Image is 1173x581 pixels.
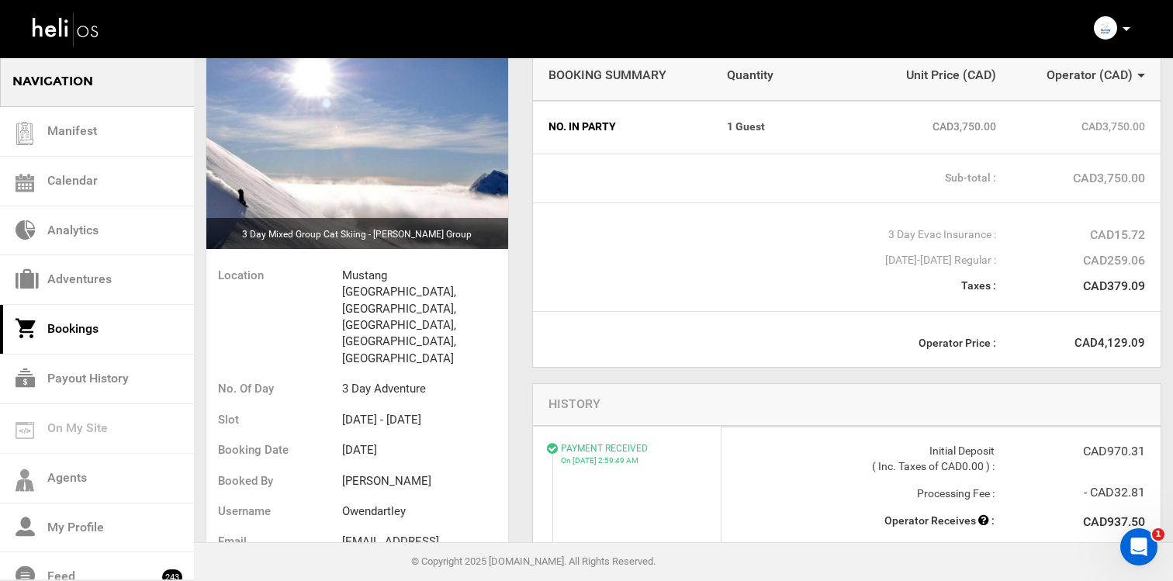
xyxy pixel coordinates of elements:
[31,9,101,50] img: heli-logo
[206,374,342,404] li: No. of Day
[996,119,1145,134] span: CAD3,750.00
[342,261,508,375] li: Mustang Powder Lodge, Avoca West Rd, Malakwa, BC, Canada
[996,227,1145,244] div: CAD15.72
[1083,514,1145,529] strong: CAD937.50
[548,335,996,351] div: Operator Price :
[995,443,1145,461] div: CAD970.31
[737,486,994,501] div: Processing Fee :
[206,261,342,291] li: Location
[1120,528,1157,565] iframe: Intercom live chat
[548,170,996,185] div: Sub-total :
[342,435,508,465] li: [DATE]
[884,514,995,527] strong: Operator Receives :
[846,67,995,85] span: Unit Price (CAD)
[548,119,728,134] span: No. in Party
[13,122,36,145] img: guest-list.svg
[16,469,34,492] img: agents-icon.svg
[548,227,996,242] div: 3 Day Evac Insurance :
[206,496,342,527] li: Username
[548,278,996,293] div: Taxes :
[996,278,1145,296] div: CAD379.09
[1104,67,1128,82] span: CAD
[737,443,994,474] div: Initial Deposit ( Inc. Taxes of CAD0.00 ) :
[1152,528,1164,541] span: 1
[548,396,600,411] span: History
[996,252,1145,270] div: CAD259.06
[16,422,34,439] img: on_my_site.svg
[996,335,1145,351] span: CAD4,129.09
[561,455,706,466] p: On [DATE] 2:59:49 AM
[727,67,846,85] div: Quantity
[206,435,342,465] li: Booking Date
[548,252,996,268] div: [DATE]-[DATE] Regular :
[1047,67,1133,82] span: Operator ( )
[342,374,508,404] li: 3 Day Adventure
[342,466,508,496] li: [PERSON_NAME]
[548,67,728,85] div: Booking Summary
[16,174,34,192] img: calendar.svg
[727,119,846,134] span: 1 Guest
[342,496,508,527] li: owendartley
[206,405,342,435] li: Slot
[342,405,508,435] li: [DATE] - [DATE]
[995,484,1145,502] div: - CAD32.81
[342,527,508,574] li: [EMAIL_ADDRESS][DOMAIN_NAME]
[996,170,1145,188] div: CAD3,750.00
[561,442,706,466] div: PAYMENT RECEIVED
[206,527,342,557] li: Email
[242,229,472,240] span: 3 Day Mixed Group Cat Skiing - [PERSON_NAME] Group
[206,55,508,249] img: images
[1094,16,1117,40] img: img_0ff4e6702feb5b161957f2ea789f15f4.png
[846,119,995,134] span: CAD3,750.00
[206,466,342,496] li: Booked By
